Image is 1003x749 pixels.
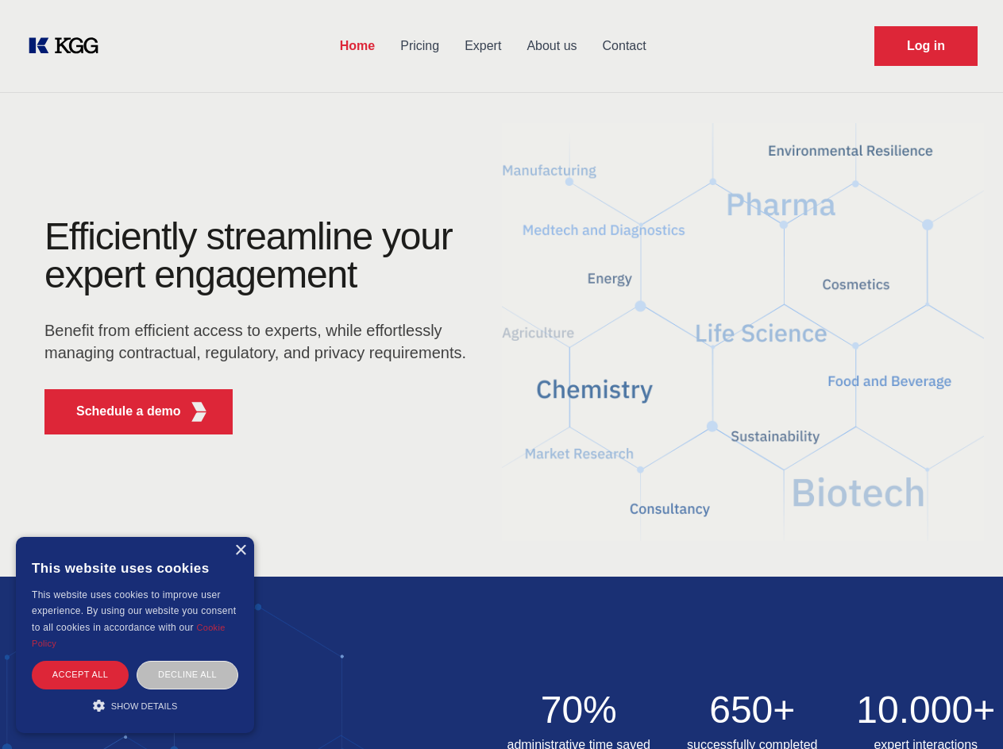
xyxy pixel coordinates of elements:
p: Benefit from efficient access to experts, while effortlessly managing contractual, regulatory, an... [44,319,476,364]
a: About us [514,25,589,67]
div: This website uses cookies [32,549,238,587]
a: Pricing [388,25,452,67]
a: Cookie Policy [32,623,226,648]
h1: Efficiently streamline your expert engagement [44,218,476,294]
img: KGG Fifth Element RED [502,103,985,561]
a: Expert [452,25,514,67]
span: This website uses cookies to improve user experience. By using our website you consent to all coo... [32,589,236,633]
div: Close [234,545,246,557]
div: Decline all [137,661,238,689]
a: Request Demo [874,26,978,66]
h2: 70% [502,691,657,729]
h2: 650+ [675,691,830,729]
a: Home [327,25,388,67]
div: Accept all [32,661,129,689]
a: Contact [590,25,659,67]
span: Show details [111,701,178,711]
p: Schedule a demo [76,402,181,421]
div: Show details [32,697,238,713]
a: KOL Knowledge Platform: Talk to Key External Experts (KEE) [25,33,111,59]
button: Schedule a demoKGG Fifth Element RED [44,389,233,434]
img: KGG Fifth Element RED [189,402,209,422]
